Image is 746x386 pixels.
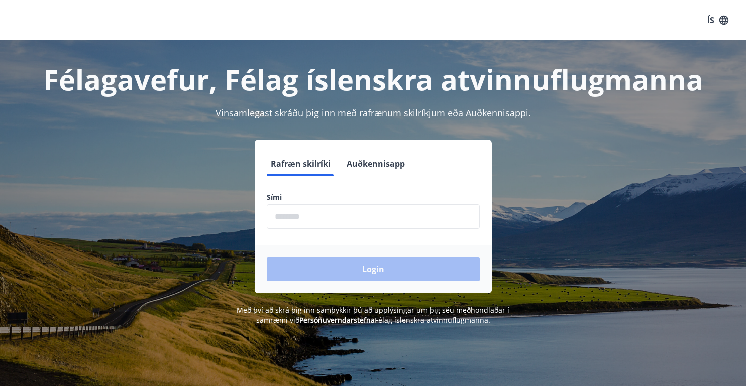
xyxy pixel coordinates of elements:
[702,11,734,29] button: ÍS
[24,60,723,98] h1: Félagavefur, Félag íslenskra atvinnuflugmanna
[216,107,531,119] span: Vinsamlegast skráðu þig inn með rafrænum skilríkjum eða Auðkennisappi.
[299,315,375,325] a: Persónuverndarstefna
[267,152,335,176] button: Rafræn skilríki
[267,192,480,202] label: Sími
[343,152,409,176] button: Auðkennisapp
[237,305,509,325] span: Með því að skrá þig inn samþykkir þú að upplýsingar um þig séu meðhöndlaðar í samræmi við Félag í...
